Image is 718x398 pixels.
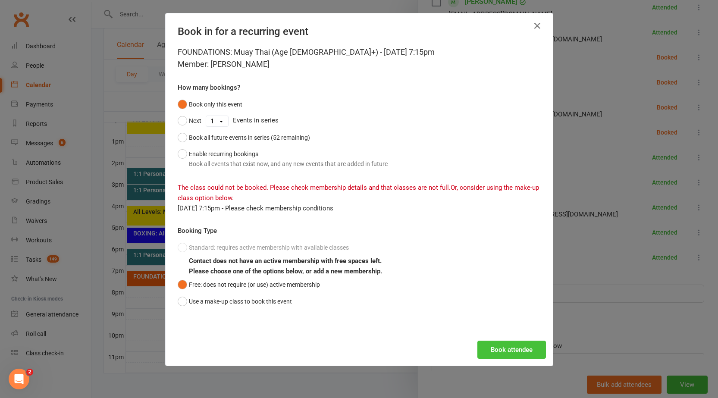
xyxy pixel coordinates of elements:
[189,267,382,275] b: Please choose one of the options below, or add a new membership.
[178,46,541,70] div: FOUNDATIONS: Muay Thai (Age [DEMOGRAPHIC_DATA]+) - [DATE] 7:15pm Member: [PERSON_NAME]
[178,129,310,146] button: Book all future events in series (52 remaining)
[178,82,240,93] label: How many bookings?
[178,226,217,236] label: Booking Type
[178,25,541,38] h4: Book in for a recurring event
[189,159,388,169] div: Book all events that exist now, and any new events that are added in future
[189,257,382,265] b: Contact does not have an active membership with free spaces left.
[178,146,388,172] button: Enable recurring bookingsBook all events that exist now, and any new events that are added in future
[178,113,201,129] button: Next
[530,19,544,33] button: Close
[178,276,320,293] button: Free: does not require (or use) active membership
[178,184,451,191] span: The class could not be booked. Please check membership details and that classes are not full.
[26,369,33,376] span: 2
[189,133,310,142] div: Book all future events in series (52 remaining)
[178,203,541,213] div: [DATE] 7:15pm - Please check membership conditions
[477,341,546,359] button: Book attendee
[178,96,242,113] button: Book only this event
[178,293,292,310] button: Use a make-up class to book this event
[178,113,541,129] div: Events in series
[178,184,539,202] span: Or, consider using the make-up class option below.
[9,369,29,389] iframe: Intercom live chat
